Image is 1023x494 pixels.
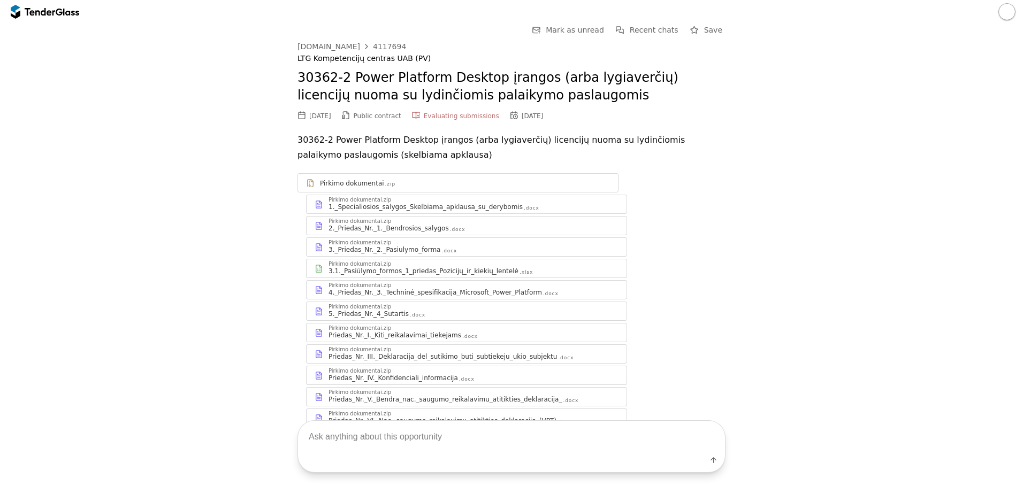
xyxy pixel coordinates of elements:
[329,203,523,211] div: 1._Specialiosios_salygos_Skelbiama_apklausa_su_derybomis
[297,54,726,63] div: LTG Kompetencijų centras UAB (PV)
[329,197,391,203] div: Pirkimo dokumentai.zip
[329,245,440,254] div: 3._Priedas_Nr._2._Pasiulymo_forma
[520,269,533,276] div: .xlsx
[329,368,391,374] div: Pirkimo dokumentai.zip
[329,219,391,224] div: Pirkimo dokumentai.zip
[306,387,627,406] a: Pirkimo dokumentai.zipPriedas_Nr._V._Bendra_nac._saugumo_reikalavimu_atitikties_deklaracija_.docx
[354,112,401,120] span: Public contract
[306,280,627,299] a: Pirkimo dokumentai.zip4._Priedas_Nr._3._Techninė_spesifikacija_Microsoft_Power_Platform.docx
[320,179,384,188] div: Pirkimo dokumentai
[410,312,425,319] div: .docx
[630,26,678,34] span: Recent chats
[441,248,457,254] div: .docx
[306,323,627,342] a: Pirkimo dokumentai.zipPriedas_Nr._I._Kiti_reikalavimai_tiekejams.docx
[329,283,391,288] div: Pirkimo dokumentai.zip
[306,216,627,235] a: Pirkimo dokumentai.zip2._Priedas_Nr._1._Bendrosios_salygos.docx
[546,26,604,34] span: Mark as unread
[462,333,478,340] div: .docx
[385,181,395,188] div: .zip
[306,302,627,321] a: Pirkimo dokumentai.zip5._Priedas_Nr._4_Sutartis.docx
[613,24,682,37] button: Recent chats
[563,397,578,404] div: .docx
[306,237,627,257] a: Pirkimo dokumentai.zip3._Priedas_Nr._2._Pasiulymo_forma.docx
[297,133,726,163] p: 30362-2 Power Platform Desktop įrangos (arba lygiaverčių) licencijų nuoma su lydinčiomis palaikym...
[329,352,557,361] div: Priedas_Nr._III._Deklaracija_del_sutikimo_buti_subtiekeju_ukio_subjektu
[329,331,461,339] div: Priedas_Nr._I._Kiti_reikalavimai_tiekejams
[329,326,391,331] div: Pirkimo dokumentai.zip
[297,69,726,105] h2: 30362-2 Power Platform Desktop įrangos (arba lygiaverčių) licencijų nuoma su lydinčiomis palaikym...
[329,224,449,233] div: 2._Priedas_Nr._1._Bendrosios_salygos
[373,43,406,50] div: 4117694
[329,267,518,275] div: 3.1._Pasiūlymo_formos_1_priedas_Pozicijų_ir_kiekių_lentelė
[329,374,458,382] div: Priedas_Nr._IV._Konfidenciali_informacija
[558,354,574,361] div: .docx
[424,112,499,120] span: Evaluating submissions
[524,205,539,212] div: .docx
[329,261,391,267] div: Pirkimo dokumentai.zip
[522,112,544,120] div: [DATE]
[329,347,391,352] div: Pirkimo dokumentai.zip
[309,112,331,120] div: [DATE]
[297,43,360,50] div: [DOMAIN_NAME]
[529,24,607,37] button: Mark as unread
[687,24,726,37] button: Save
[297,42,406,51] a: [DOMAIN_NAME]4117694
[306,366,627,385] a: Pirkimo dokumentai.zipPriedas_Nr._IV._Konfidenciali_informacija.docx
[450,226,465,233] div: .docx
[459,376,475,383] div: .docx
[306,195,627,214] a: Pirkimo dokumentai.zip1._Specialiosios_salygos_Skelbiama_apklausa_su_derybomis.docx
[543,290,559,297] div: .docx
[306,259,627,278] a: Pirkimo dokumentai.zip3.1._Pasiūlymo_formos_1_priedas_Pozicijų_ir_kiekių_lentelė.xlsx
[329,240,391,245] div: Pirkimo dokumentai.zip
[306,344,627,364] a: Pirkimo dokumentai.zipPriedas_Nr._III._Deklaracija_del_sutikimo_buti_subtiekeju_ukio_subjektu.docx
[704,26,722,34] span: Save
[329,310,409,318] div: 5._Priedas_Nr._4_Sutartis
[329,304,391,310] div: Pirkimo dokumentai.zip
[329,390,391,395] div: Pirkimo dokumentai.zip
[329,395,562,404] div: Priedas_Nr._V._Bendra_nac._saugumo_reikalavimu_atitikties_deklaracija_
[297,173,619,192] a: Pirkimo dokumentai.zip
[329,288,542,297] div: 4._Priedas_Nr._3._Techninė_spesifikacija_Microsoft_Power_Platform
